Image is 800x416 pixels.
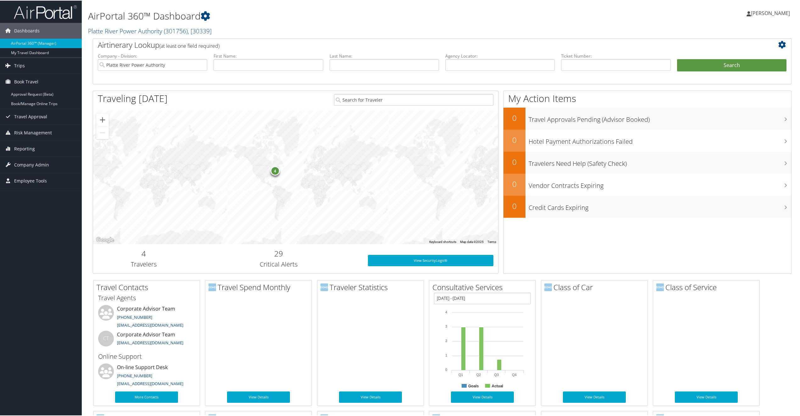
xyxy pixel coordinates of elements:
[14,156,49,172] span: Company Admin
[320,281,424,292] h2: Traveler Statistics
[451,391,514,402] a: View Details
[95,363,198,389] li: On-line Support Desk
[95,235,115,244] img: Google
[164,26,188,35] span: ( 301756 )
[503,134,525,145] h2: 0
[503,156,525,167] h2: 0
[88,9,560,22] h1: AirPortal 360™ Dashboard
[95,235,115,244] a: Open this area in Google Maps (opens a new window)
[227,391,290,402] a: View Details
[208,283,216,290] img: domo-logo.png
[96,126,109,138] button: Zoom out
[677,59,786,71] button: Search
[117,372,152,378] a: [PHONE_NUMBER]
[330,52,439,59] label: Last Name:
[544,283,552,290] img: domo-logo.png
[270,165,280,175] div: 4
[529,200,791,211] h3: Credit Cards Expiring
[98,248,190,258] h2: 4
[476,372,481,376] text: Q2
[675,391,738,402] a: View Details
[656,283,664,290] img: domo-logo.png
[339,391,402,402] a: View Details
[503,91,791,104] h1: My Action Items
[88,26,212,35] a: Platte River Power Authority
[14,57,25,73] span: Trips
[95,304,198,330] li: Corporate Advisor Team
[487,239,496,243] a: Terms (opens in new tab)
[751,9,790,16] span: [PERSON_NAME]
[747,3,796,22] a: [PERSON_NAME]
[115,391,178,402] a: More Contacts
[199,259,358,268] h3: Critical Alerts
[503,112,525,123] h2: 0
[445,338,447,342] tspan: 2
[14,172,47,188] span: Employee Tools
[460,239,484,243] span: Map data ©2025
[368,254,493,266] a: View SecurityLogic®
[445,52,555,59] label: Agency Locator:
[98,293,195,302] h3: Travel Agents
[98,330,114,346] div: CT
[117,322,183,327] a: [EMAIL_ADDRESS][DOMAIN_NAME]
[656,281,759,292] h2: Class of Service
[429,239,456,244] button: Keyboard shortcuts
[14,124,52,140] span: Risk Management
[561,52,670,59] label: Ticket Number:
[208,281,312,292] h2: Travel Spend Monthly
[503,129,791,151] a: 0Hotel Payment Authorizations Failed
[445,310,447,313] tspan: 4
[458,372,463,376] text: Q1
[492,383,503,388] text: Actual
[214,52,323,59] label: First Name:
[432,281,536,292] h2: Consultative Services
[445,353,447,357] tspan: 1
[503,178,525,189] h2: 0
[14,140,35,156] span: Reporting
[98,351,195,360] h3: Online Support
[512,372,517,376] text: Q4
[445,367,447,371] tspan: 0
[503,195,791,217] a: 0Credit Cards Expiring
[188,26,212,35] span: , [ 30339 ]
[117,339,183,345] a: [EMAIL_ADDRESS][DOMAIN_NAME]
[468,383,479,388] text: Goals
[563,391,626,402] a: View Details
[503,107,791,129] a: 0Travel Approvals Pending (Advisor Booked)
[494,372,499,376] text: Q3
[529,133,791,145] h3: Hotel Payment Authorizations Failed
[503,151,791,173] a: 0Travelers Need Help (Safety Check)
[503,200,525,211] h2: 0
[97,281,200,292] h2: Travel Contacts
[159,42,219,49] span: (at least one field required)
[117,314,152,319] a: [PHONE_NUMBER]
[334,93,493,105] input: Search for Traveler
[117,380,183,386] a: [EMAIL_ADDRESS][DOMAIN_NAME]
[199,248,358,258] h2: 29
[320,283,328,290] img: domo-logo.png
[14,73,38,89] span: Book Travel
[95,330,198,351] li: Corporate Advisor Team
[14,108,47,124] span: Travel Approval
[98,39,728,50] h2: Airtinerary Lookup
[98,259,190,268] h3: Travelers
[529,155,791,167] h3: Travelers Need Help (Safety Check)
[98,91,168,104] h1: Traveling [DATE]
[529,177,791,189] h3: Vendor Contracts Expiring
[14,4,77,19] img: airportal-logo.png
[544,281,647,292] h2: Class of Car
[445,324,447,328] tspan: 3
[96,113,109,126] button: Zoom in
[503,173,791,195] a: 0Vendor Contracts Expiring
[14,22,40,38] span: Dashboards
[98,52,207,59] label: Company - Division:
[529,111,791,123] h3: Travel Approvals Pending (Advisor Booked)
